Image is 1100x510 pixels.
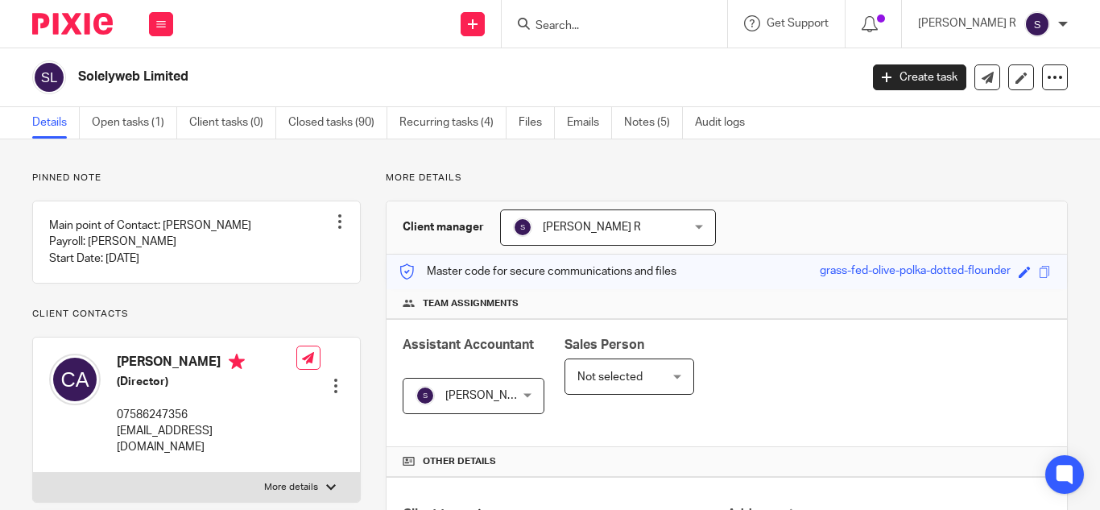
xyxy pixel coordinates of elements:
div: grass-fed-olive-polka-dotted-flounder [820,263,1011,281]
h3: Client manager [403,219,484,235]
p: More details [386,172,1068,185]
h2: Solelyweb Limited [78,68,695,85]
a: Emails [567,107,612,139]
h5: (Director) [117,374,296,390]
input: Search [534,19,679,34]
img: svg%3E [32,60,66,94]
p: Master code for secure communications and files [399,263,676,280]
a: Details [32,107,80,139]
i: Primary [229,354,245,370]
a: Notes (5) [624,107,683,139]
img: svg%3E [1024,11,1050,37]
p: Pinned note [32,172,361,185]
span: Assistant Accountant [403,338,534,351]
img: svg%3E [49,354,101,405]
span: Sales Person [564,338,644,351]
span: [PERSON_NAME] R [543,222,641,233]
img: svg%3E [513,218,532,237]
span: Team assignments [423,297,519,310]
a: Files [519,107,555,139]
p: [EMAIL_ADDRESS][DOMAIN_NAME] [117,423,296,456]
a: Audit logs [695,107,757,139]
p: 07586247356 [117,407,296,423]
span: Not selected [577,371,643,383]
a: Open tasks (1) [92,107,177,139]
img: Pixie [32,13,113,35]
h4: [PERSON_NAME] [117,354,296,374]
span: [PERSON_NAME] R [445,390,544,401]
img: svg%3E [416,386,435,405]
p: Client contacts [32,308,361,321]
p: More details [264,481,318,494]
span: Other details [423,455,496,468]
a: Recurring tasks (4) [399,107,507,139]
a: Create task [873,64,966,90]
a: Client tasks (0) [189,107,276,139]
a: Closed tasks (90) [288,107,387,139]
